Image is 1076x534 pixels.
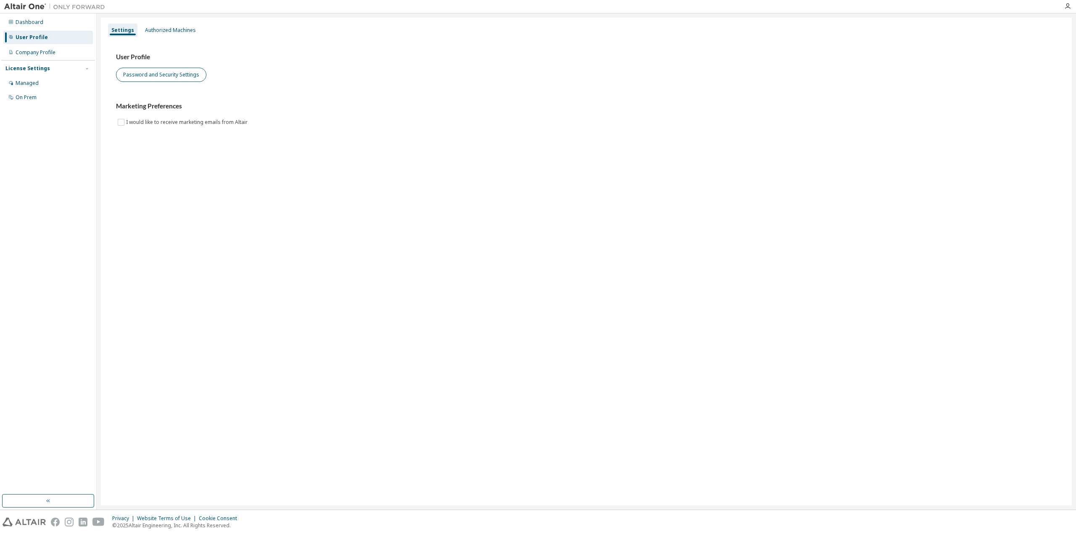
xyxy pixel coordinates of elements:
img: Altair One [4,3,109,11]
div: Settings [111,27,134,34]
div: On Prem [16,94,37,101]
h3: Marketing Preferences [116,102,1057,110]
div: Managed [16,80,39,87]
div: Company Profile [16,49,55,56]
div: License Settings [5,65,50,72]
div: User Profile [16,34,48,41]
img: linkedin.svg [79,518,87,526]
div: Website Terms of Use [137,515,199,522]
label: I would like to receive marketing emails from Altair [126,117,249,127]
img: facebook.svg [51,518,60,526]
div: Cookie Consent [199,515,242,522]
div: Dashboard [16,19,43,26]
button: Password and Security Settings [116,68,206,82]
img: altair_logo.svg [3,518,46,526]
img: instagram.svg [65,518,74,526]
p: © 2025 Altair Engineering, Inc. All Rights Reserved. [112,522,242,529]
img: youtube.svg [92,518,105,526]
h3: User Profile [116,53,1057,61]
div: Authorized Machines [145,27,196,34]
div: Privacy [112,515,137,522]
